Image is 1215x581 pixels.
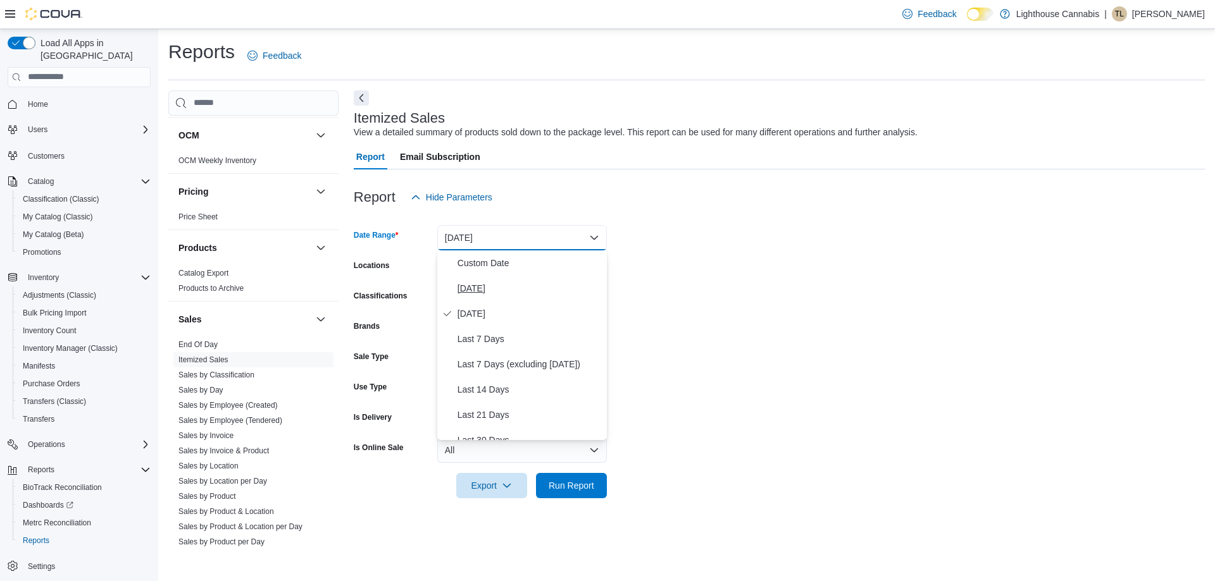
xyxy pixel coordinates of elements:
[178,385,223,395] span: Sales by Day
[178,446,269,455] a: Sales by Invoice & Product
[23,122,151,137] span: Users
[178,313,202,326] h3: Sales
[18,394,151,409] span: Transfers (Classic)
[18,358,60,374] a: Manifests
[23,174,151,189] span: Catalog
[313,184,328,199] button: Pricing
[178,415,282,425] span: Sales by Employee (Tendered)
[178,461,239,471] span: Sales by Location
[3,146,156,164] button: Customers
[13,339,156,357] button: Inventory Manager (Classic)
[3,461,156,479] button: Reports
[437,250,607,440] div: Select listbox
[178,477,267,486] a: Sales by Location per Day
[23,149,70,164] a: Customers
[18,533,54,548] a: Reports
[400,144,480,169] span: Email Subscription
[23,122,53,137] button: Users
[1112,6,1127,21] div: Tim Li
[354,443,404,453] label: Is Online Sale
[263,49,301,62] span: Feedback
[458,432,602,448] span: Last 30 Days
[178,401,278,410] a: Sales by Employee (Created)
[23,500,73,510] span: Dashboards
[13,532,156,549] button: Reports
[18,323,151,338] span: Inventory Count
[18,227,151,242] span: My Catalog (Beta)
[549,479,594,492] span: Run Report
[178,386,223,394] a: Sales by Day
[13,286,156,304] button: Adjustments (Classic)
[23,482,102,492] span: BioTrack Reconciliation
[18,376,85,391] a: Purchase Orders
[456,473,527,498] button: Export
[18,245,151,260] span: Promotions
[23,96,151,112] span: Home
[178,129,311,142] button: OCM
[3,557,156,575] button: Settings
[18,394,91,409] a: Transfers (Classic)
[18,533,151,548] span: Reports
[18,209,98,224] a: My Catalog (Classic)
[437,225,607,250] button: [DATE]
[458,407,602,422] span: Last 21 Days
[23,414,54,424] span: Transfers
[28,561,55,572] span: Settings
[28,176,54,187] span: Catalog
[18,480,151,495] span: BioTrack Reconciliation
[13,410,156,428] button: Transfers
[18,515,151,530] span: Metrc Reconciliation
[18,515,96,530] a: Metrc Reconciliation
[313,312,328,327] button: Sales
[18,192,104,207] a: Classification (Classic)
[28,272,59,283] span: Inventory
[178,185,208,198] h3: Pricing
[23,290,96,300] span: Adjustments (Classic)
[178,339,218,350] span: End Of Day
[23,535,49,546] span: Reports
[3,121,156,138] button: Users
[23,326,77,336] span: Inventory Count
[28,125,47,135] span: Users
[28,151,65,161] span: Customers
[13,375,156,393] button: Purchase Orders
[178,446,269,456] span: Sales by Invoice & Product
[354,190,396,205] h3: Report
[178,370,254,379] a: Sales by Classification
[178,156,256,165] a: OCM Weekly Inventory
[18,227,89,242] a: My Catalog (Beta)
[354,260,390,271] label: Locations
[178,492,236,501] a: Sales by Product
[178,431,234,440] a: Sales by Invoice
[178,212,218,221] a: Price Sheet
[18,412,59,427] a: Transfers
[18,209,151,224] span: My Catalog (Classic)
[18,412,151,427] span: Transfers
[13,496,156,514] a: Dashboards
[178,269,228,278] a: Catalog Export
[354,111,445,126] h3: Itemized Sales
[13,357,156,375] button: Manifests
[18,305,92,321] a: Bulk Pricing Import
[178,507,274,516] a: Sales by Product & Location
[18,323,82,338] a: Inventory Count
[18,341,123,356] a: Inventory Manager (Classic)
[23,462,59,477] button: Reports
[13,208,156,226] button: My Catalog (Classic)
[13,226,156,243] button: My Catalog (Beta)
[426,191,492,204] span: Hide Parameters
[23,247,61,257] span: Promotions
[23,270,64,285] button: Inventory
[23,229,84,240] span: My Catalog (Beta)
[23,343,118,353] span: Inventory Manager (Classic)
[23,462,151,477] span: Reports
[18,498,78,513] a: Dashboards
[242,43,306,68] a: Feedback
[354,90,369,106] button: Next
[458,382,602,397] span: Last 14 Days
[313,240,328,255] button: Products
[13,479,156,496] button: BioTrack Reconciliation
[178,537,265,547] span: Sales by Product per Day
[918,8,956,20] span: Feedback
